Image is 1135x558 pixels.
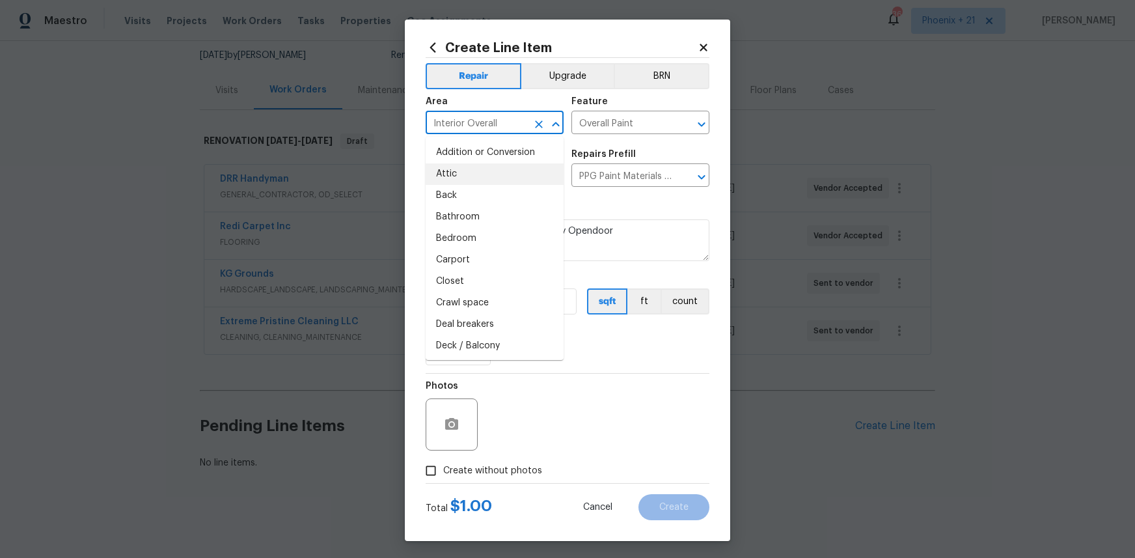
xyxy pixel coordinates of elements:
[426,271,564,292] li: Closet
[426,97,448,106] h5: Area
[426,249,564,271] li: Carport
[547,115,565,133] button: Close
[426,357,564,378] li: Den
[426,335,564,357] li: Deck / Balcony
[426,382,458,391] h5: Photos
[426,63,521,89] button: Repair
[659,503,689,512] span: Create
[426,40,698,55] h2: Create Line Item
[426,499,492,515] div: Total
[426,228,564,249] li: Bedroom
[583,503,612,512] span: Cancel
[426,185,564,206] li: Back
[562,494,633,520] button: Cancel
[530,115,548,133] button: Clear
[692,168,711,186] button: Open
[426,219,709,261] textarea: PPG Paint Materials ordered by Opendoor
[426,206,564,228] li: Bathroom
[587,288,627,314] button: sqft
[571,97,608,106] h5: Feature
[571,150,636,159] h5: Repairs Prefill
[426,314,564,335] li: Deal breakers
[521,63,614,89] button: Upgrade
[426,292,564,314] li: Crawl space
[661,288,709,314] button: count
[692,115,711,133] button: Open
[450,498,492,514] span: $ 1.00
[638,494,709,520] button: Create
[426,142,564,163] li: Addition or Conversion
[627,288,661,314] button: ft
[443,464,542,478] span: Create without photos
[614,63,709,89] button: BRN
[426,163,564,185] li: Attic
